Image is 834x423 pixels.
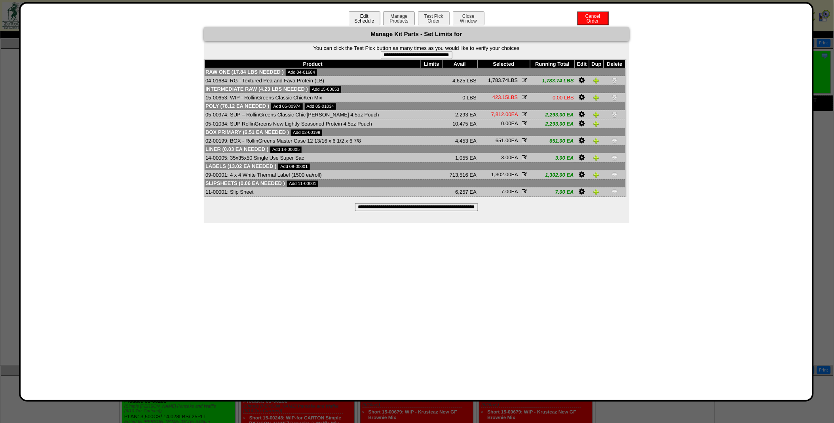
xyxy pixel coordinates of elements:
[305,103,336,110] a: Add 05-01034
[204,45,629,59] form: You can click the Test Pick button as many times as you would like to verify your choices
[530,76,575,85] td: 1,783.74 LBS
[612,77,618,84] img: Delete Item
[488,77,508,83] span: 1,783.74
[575,60,589,68] th: Edit
[502,120,511,126] span: 0.00
[589,60,604,68] th: Dup
[205,187,421,196] td: 11-00001: Slip Sheet
[491,111,511,117] span: 7,812.00
[286,69,317,76] a: Add 04-01684
[205,68,625,76] td: Raw One (17.84 LBS needed )
[488,77,518,83] span: LBS
[593,111,600,118] img: Duplicate Item
[442,93,477,102] td: 0 LBS
[442,136,477,145] td: 4,453 EA
[612,94,618,101] img: Delete Item
[530,153,575,162] td: 3.00 EA
[491,111,518,117] span: EA
[204,27,629,41] div: Manage Kit Parts - Set Limits for
[278,164,310,170] a: Add 09-00001
[205,162,625,170] td: Labels (13.02 EA needed )
[205,102,625,110] td: Poly (78.12 EA needed )
[612,154,618,161] img: Delete Item
[593,120,600,127] img: Duplicate Item
[453,11,484,25] button: CloseWindow
[442,170,477,179] td: 713,516 EA
[577,11,609,25] button: CancelOrder
[270,147,302,153] a: Add 14-00005
[287,181,318,187] a: Add 11-00001
[502,189,518,194] span: EA
[442,110,477,119] td: 2,293 EA
[205,179,625,187] td: Slipsheets (0.06 EA needed )
[205,110,421,119] td: 05-00974: SUP – RollinGreens Classic Chic'[PERSON_NAME] 4.5oz Pouch
[205,153,421,162] td: 14-00005: 35x35x50 Single Use Super Sac
[530,187,575,196] td: 7.00 EA
[442,119,477,128] td: 10,475 EA
[205,85,625,93] td: Intermediate Raw (4.23 LBS needed )
[530,93,575,102] td: 0.00 LBS
[418,11,450,25] button: Test PickOrder
[421,60,442,68] th: Limits
[612,171,618,178] img: Delete Item
[442,76,477,85] td: 4,625 LBS
[530,60,575,68] th: Running Total
[593,137,600,144] img: Duplicate Item
[593,77,600,84] img: Duplicate Item
[604,60,625,68] th: Delete
[530,170,575,179] td: 1,302.00 EA
[593,94,600,101] img: Duplicate Item
[205,170,421,179] td: 09-00001: 4 x 4 White Thermal Label (1500 ea/roll)
[492,94,508,100] span: 423.15
[205,136,421,145] td: 02-00199: BOX - RollinGreens Master Case 12 13/16 x 6 1/2 x 6 7/8
[442,153,477,162] td: 1,055 EA
[491,171,518,177] span: EA
[593,171,600,178] img: Duplicate Item
[612,111,618,118] img: Delete Item
[452,18,485,24] a: CloseWindow
[502,189,511,194] span: 7.00
[612,189,618,195] img: Delete Item
[442,60,477,68] th: Avail
[205,60,421,68] th: Product
[612,137,618,144] img: Delete Item
[496,137,511,143] span: 651.00
[530,119,575,128] td: 2,293.00 EA
[496,137,518,143] span: EA
[205,145,625,153] td: Liner (0.03 EA needed )
[349,11,380,25] button: EditSchedule
[442,187,477,196] td: 6,257 EA
[530,110,575,119] td: 2,293.00 EA
[593,189,600,195] img: Duplicate Item
[310,86,341,93] a: Add 15-00653
[271,103,302,110] a: Add 05-00974
[491,171,511,177] span: 1,302.00
[205,93,421,102] td: 15-00653: WIP - RollinGreens Classic ChicKen Mix
[492,94,518,100] span: LBS
[530,136,575,145] td: 651.00 EA
[502,154,518,160] span: EA
[502,154,511,160] span: 3.00
[205,119,421,128] td: 05-01034: SUP RollinGreens New Lightly Seasoned Protein 4.5oz Pouch
[205,128,625,136] td: Box Primary (6.51 EA needed )
[593,154,600,161] img: Duplicate Item
[477,60,530,68] th: Selected
[205,76,421,85] td: 04-01684: RG - Textured Pea and Fava Protein (LB)
[291,130,322,136] a: Add 02-00199
[502,120,518,126] span: EA
[383,11,415,25] button: ManageProducts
